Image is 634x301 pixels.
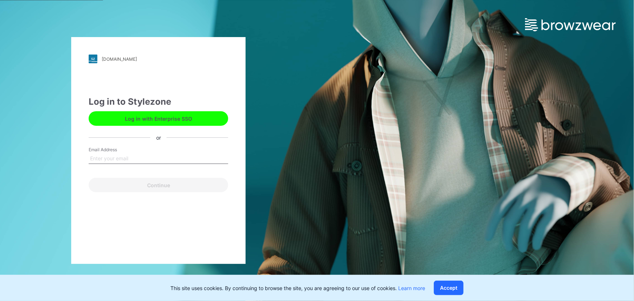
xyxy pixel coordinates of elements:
[89,55,97,63] img: stylezone-logo.562084cfcfab977791bfbf7441f1a819.svg
[170,284,425,292] p: This site uses cookies. By continuing to browse the site, you are agreeing to our use of cookies.
[89,147,140,153] label: Email Address
[434,281,464,295] button: Accept
[89,153,228,164] input: Enter your email
[150,134,167,141] div: or
[89,95,228,108] div: Log in to Stylezone
[89,55,228,63] a: [DOMAIN_NAME]
[89,111,228,126] button: Log in with Enterprise SSO
[525,18,616,31] img: browzwear-logo.e42bd6dac1945053ebaf764b6aa21510.svg
[102,56,137,62] div: [DOMAIN_NAME]
[398,285,425,291] a: Learn more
